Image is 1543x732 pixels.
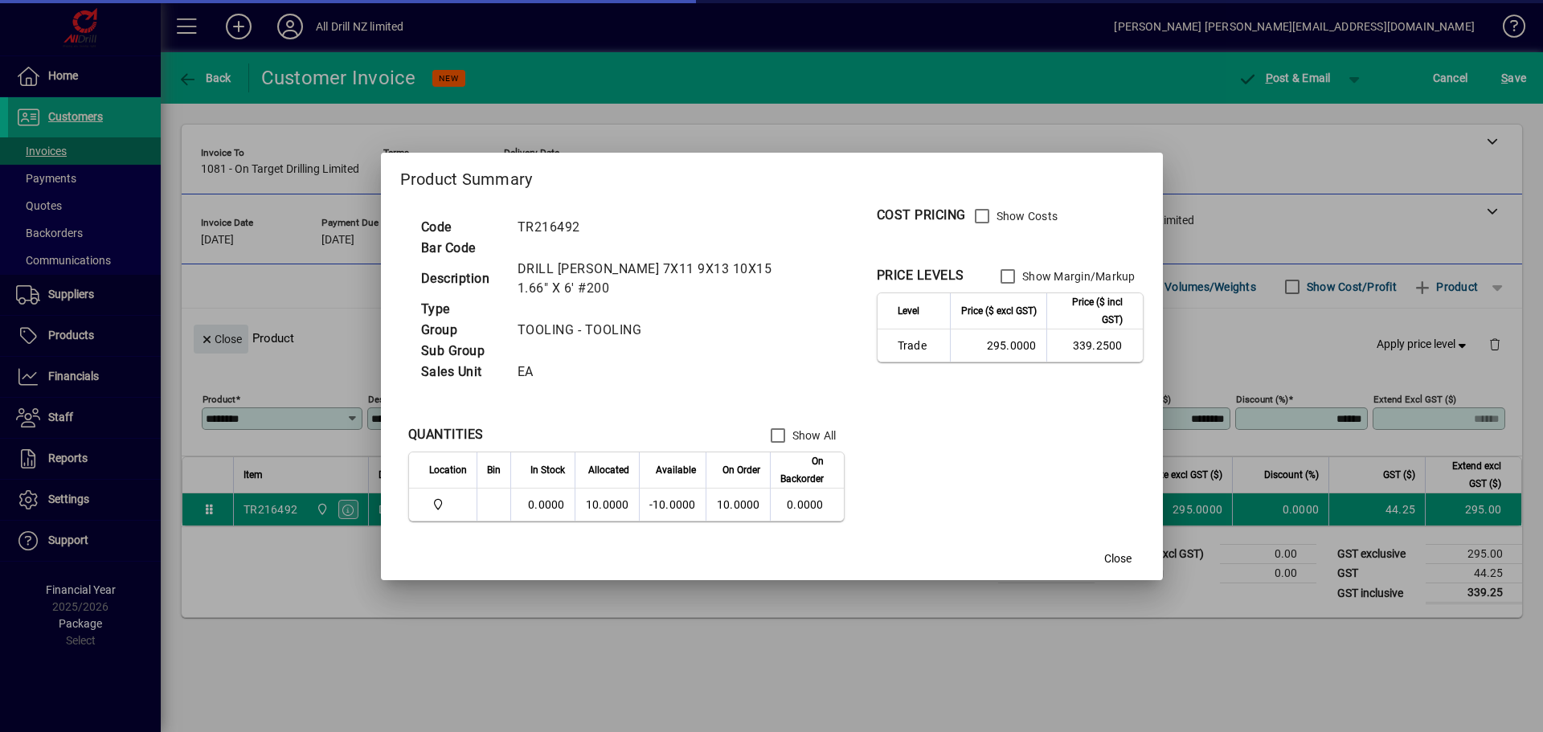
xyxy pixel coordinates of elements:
span: In Stock [530,461,565,479]
td: Code [413,217,510,238]
h2: Product Summary [381,153,1163,199]
span: 10.0000 [717,498,760,511]
td: Type [413,299,510,320]
span: Level [898,302,919,320]
div: PRICE LEVELS [877,266,964,285]
div: QUANTITIES [408,425,484,444]
td: 339.2500 [1046,329,1143,362]
td: Sales Unit [413,362,510,382]
td: 295.0000 [950,329,1046,362]
td: -10.0000 [639,489,706,521]
td: TOOLING - TOOLING [510,320,802,341]
label: Show All [789,427,837,444]
td: 10.0000 [575,489,639,521]
span: Close [1104,550,1132,567]
span: Location [429,461,467,479]
td: Description [413,259,510,299]
td: 0.0000 [510,489,575,521]
td: TR216492 [510,217,802,238]
span: Price ($ incl GST) [1057,293,1123,329]
span: Trade [898,337,940,354]
td: Bar Code [413,238,510,259]
button: Close [1092,545,1144,574]
span: On Order [722,461,760,479]
td: EA [510,362,802,382]
span: Allocated [588,461,629,479]
span: Bin [487,461,501,479]
td: Group [413,320,510,341]
label: Show Margin/Markup [1019,268,1136,284]
td: 0.0000 [770,489,844,521]
label: Show Costs [993,208,1058,224]
span: Price ($ excl GST) [961,302,1037,320]
td: DRILL [PERSON_NAME] 7X11 9X13 10X15 1.66" X 6' #200 [510,259,802,299]
td: Sub Group [413,341,510,362]
div: COST PRICING [877,206,966,225]
span: On Backorder [780,452,824,488]
span: Available [656,461,696,479]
